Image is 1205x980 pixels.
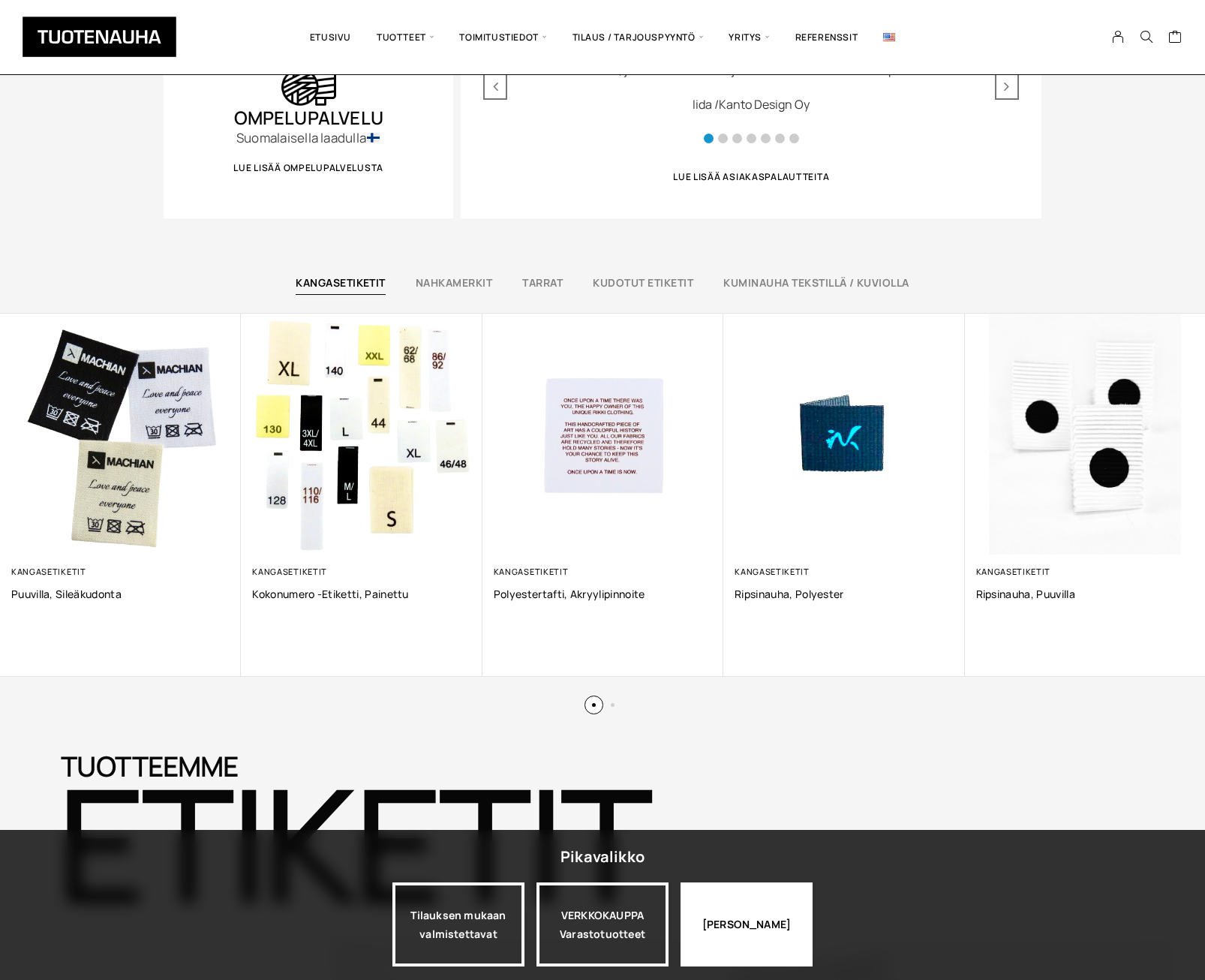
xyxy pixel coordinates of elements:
[735,566,810,577] a: Kangasetiketit
[560,11,717,63] span: Tilaus / Tarjouspyyntö
[732,134,742,143] span: Go to slide 3
[716,11,782,63] span: Yritys
[789,134,799,143] span: Go to slide 7
[297,11,364,63] a: Etusivu
[233,164,383,173] span: Lue lisää ompelupalvelusta
[681,882,813,966] div: [PERSON_NAME]
[735,587,953,601] a: Ripsinauha, polyester
[195,149,422,187] a: Lue lisää ompelupalvelusta
[521,95,981,114] p: Iida /
[364,11,446,63] span: Tuotteet
[883,33,895,41] img: English
[976,566,1051,577] a: Kangasetiketit
[1132,30,1161,44] button: Search
[719,96,810,113] a: Kanto Design Oy
[367,131,380,144] img: 🇫🇮
[521,60,981,129] div: 1 / 7
[164,127,453,149] p: Suomalaisella laadulla
[521,60,981,80] p: Kiitos teille, jälki oli erinomaista ja extra kiitos toimituksen nopeudesta!
[252,566,327,577] a: Kangasetiketit
[11,566,86,577] a: Kangasetiketit
[976,587,1194,601] a: Ripsinauha, puuvilla
[1168,29,1182,47] a: Cart
[673,173,829,182] span: Lue lisää asiakaspalautteita
[723,275,909,290] a: Kuminauha tekstillä / kuviolla
[747,134,756,143] span: Go to slide 4
[494,566,569,577] a: Kangasetiketit
[560,843,645,870] div: Pikavalikko
[392,882,524,966] a: Tilauksen mukaan valmistettavat
[23,17,176,57] img: Tuotenauha Oy
[446,11,559,63] span: Toimitustiedot
[718,134,728,143] span: Go to slide 2
[241,314,482,555] img: Etusivu 4
[783,11,871,63] a: Referenssit
[704,134,714,143] span: Go to slide 1
[536,882,669,966] a: VERKKOKAUPPAVarastotuotteet
[1104,30,1133,44] a: My Account
[522,275,563,290] a: Tarrat
[775,134,785,143] span: Go to slide 6
[296,275,386,290] a: Kangasetiketit
[56,784,1143,902] h2: Etiketit
[761,134,771,143] span: Go to slide 5
[536,882,669,966] div: VERKKOKAUPPA Varastotuotteet
[635,158,867,196] a: Lue lisää asiakaspalautteita
[11,587,230,601] a: Puuvilla, sileäkudonta
[723,314,964,555] img: Etusivu 7
[164,109,453,127] h2: OMPELUPALVELU
[416,275,492,290] a: Nahkamerkit
[252,587,470,601] a: Kokonumero -etiketti, Painettu
[593,275,693,290] a: Kudotut etiketit
[494,587,712,601] a: Polyestertafti, akryylipinnoite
